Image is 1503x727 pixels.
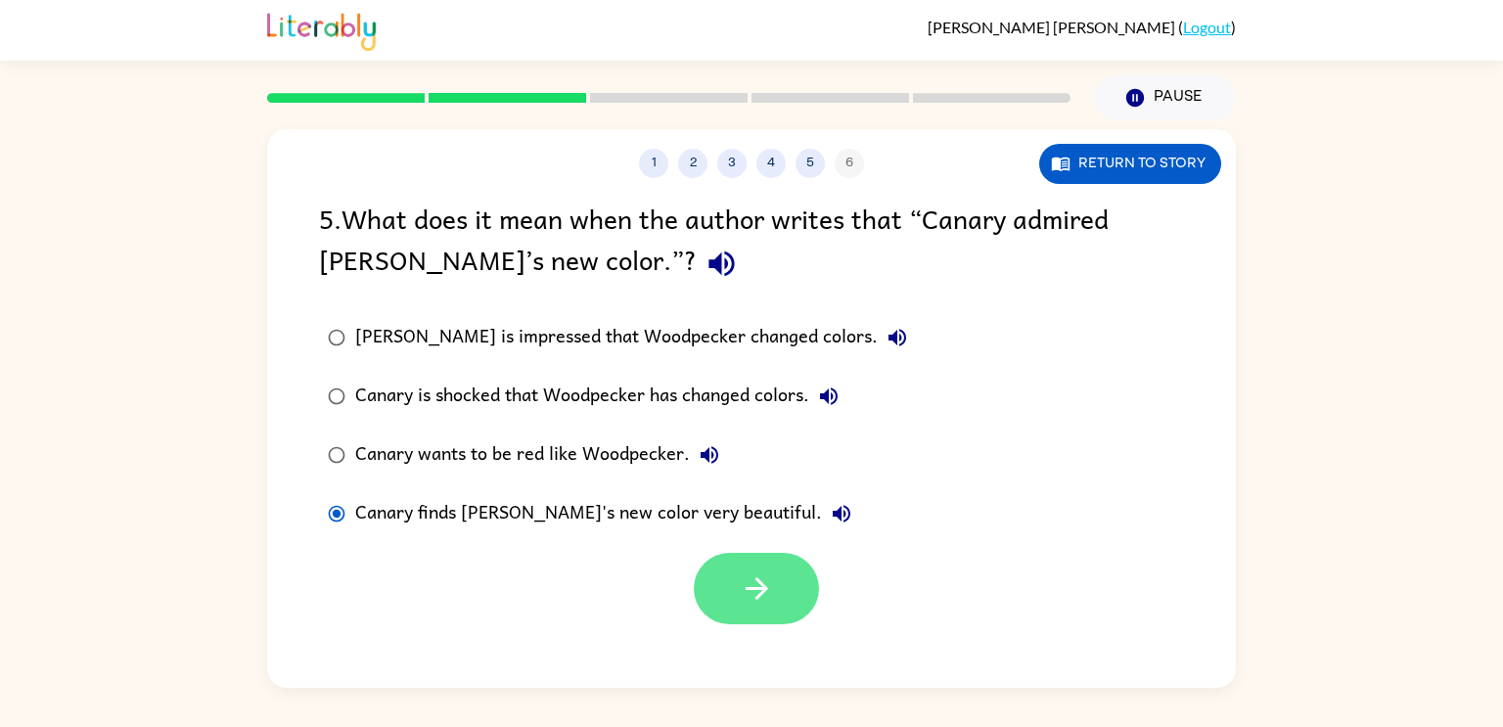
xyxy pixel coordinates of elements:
div: Canary wants to be red like Woodpecker. [355,435,729,475]
button: Return to story [1039,144,1221,184]
img: Literably [267,8,376,51]
div: 5 . What does it mean when the author writes that “Canary admired [PERSON_NAME]’s new color.”? [319,198,1184,289]
button: 1 [639,149,668,178]
button: Canary wants to be red like Woodpecker. [690,435,729,475]
button: [PERSON_NAME] is impressed that Woodpecker changed colors. [878,318,917,357]
button: Canary is shocked that Woodpecker has changed colors. [809,377,848,416]
button: 3 [717,149,747,178]
button: 5 [796,149,825,178]
a: Logout [1183,18,1231,36]
div: Canary finds [PERSON_NAME]'s new color very beautiful. [355,494,861,533]
button: 4 [756,149,786,178]
button: 2 [678,149,707,178]
span: [PERSON_NAME] [PERSON_NAME] [928,18,1178,36]
button: Pause [1094,75,1236,120]
div: Canary is shocked that Woodpecker has changed colors. [355,377,848,416]
div: [PERSON_NAME] is impressed that Woodpecker changed colors. [355,318,917,357]
div: ( ) [928,18,1236,36]
button: Canary finds [PERSON_NAME]'s new color very beautiful. [822,494,861,533]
